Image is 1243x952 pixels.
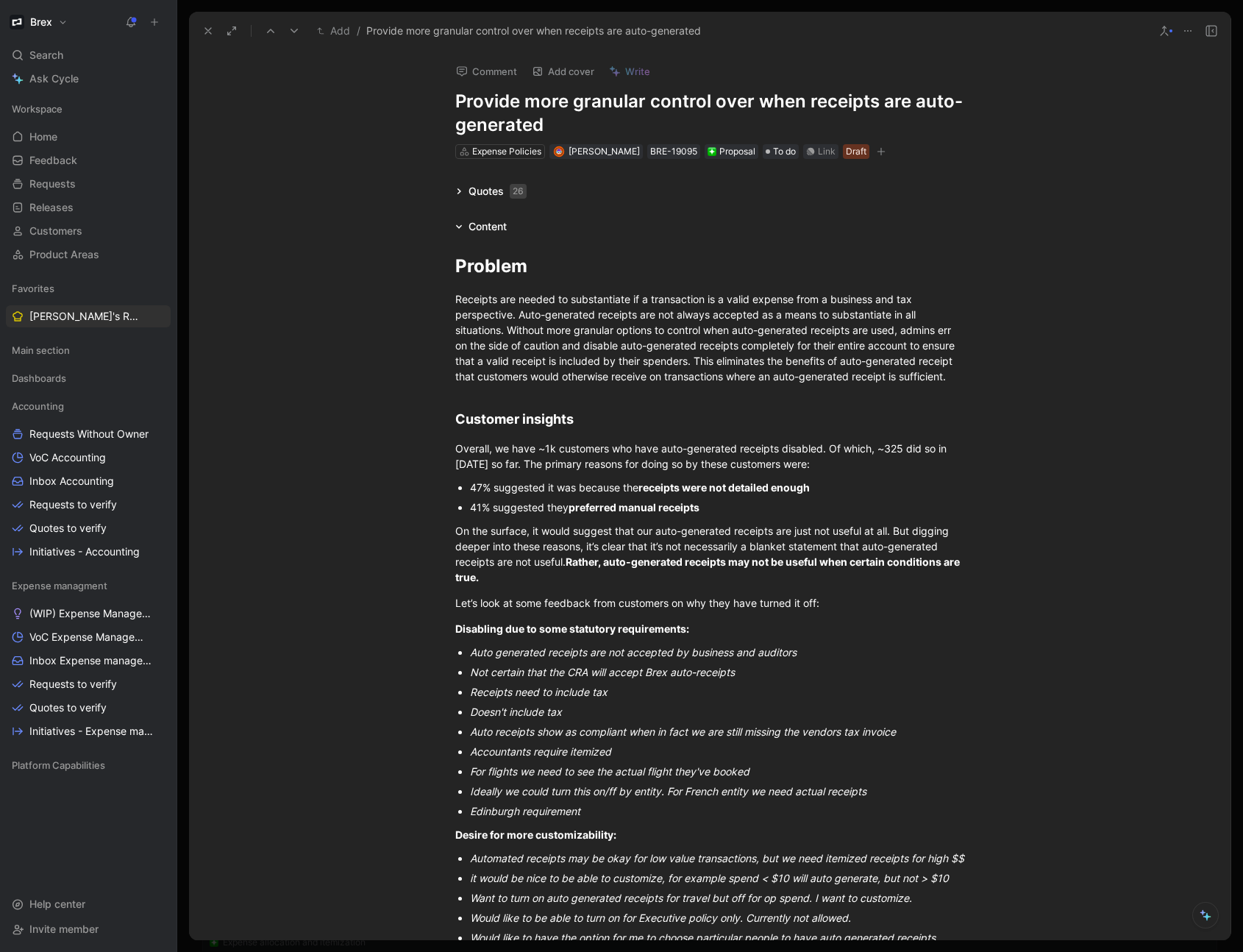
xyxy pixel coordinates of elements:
[6,98,171,120] div: Workspace
[29,200,74,215] span: Releases
[6,149,171,171] a: Feedback
[470,892,912,904] span: Want to turn on auto generated receipts for travel but off for op spend. I want to customize.
[470,931,936,944] span: Would like to have the option for me to choose particular people to have auto generated receipts
[6,395,171,417] div: Accounting
[6,626,171,648] a: VoC Expense Management
[357,22,360,40] span: /
[12,399,64,413] span: Accounting
[569,146,640,157] span: [PERSON_NAME]
[12,281,54,296] span: Favorites
[455,597,819,609] span: Let’s look at some feedback from customers on why they have turned it off:
[6,603,171,625] a: (WIP) Expense Management Problems
[29,653,152,668] span: Inbox Expense management
[470,666,735,678] span: Not certain that the CRA will accept Brex auto-receipts
[6,893,171,915] div: Help center
[470,765,749,778] span: For flights we need to see the actual flight they've booked
[29,129,57,144] span: Home
[6,339,171,361] div: Main section
[470,785,866,798] span: Ideally we could turn this on/ff by entity. For French entity we need actual receipts
[12,371,66,386] span: Dashboards
[6,68,171,90] a: Ask Cycle
[10,15,24,29] img: Brex
[29,247,99,262] span: Product Areas
[469,182,527,200] div: Quotes
[6,173,171,195] a: Requests
[366,22,701,40] span: Provide more granular control over when receipts are auto-generated
[29,521,107,536] span: Quotes to verify
[638,481,810,494] span: receipts were not detailed enough
[602,61,657,82] button: Write
[449,218,513,235] div: Content
[29,677,117,692] span: Requests to verify
[6,650,171,672] a: Inbox Expense management
[6,720,171,742] a: Initiatives - Expense management
[6,470,171,492] a: Inbox Accounting
[449,182,533,200] div: Quotes26
[470,501,569,514] span: 41% suggested they
[6,517,171,539] a: Quotes to verify
[12,102,63,116] span: Workspace
[29,606,154,621] span: (WIP) Expense Management Problems
[470,872,949,884] span: it would be nice to be able to customize, for example spend < $10 will auto generate, but not > $10
[449,61,524,82] button: Comment
[455,555,962,583] span: Rather, auto-generated receipts may not be useful when certain conditions are true.
[6,12,71,32] button: BrexBrex
[29,700,107,715] span: Quotes to verify
[29,70,79,88] span: Ask Cycle
[470,725,896,738] span: Auto receipts show as compliant when in fact we are still missing the vendors tax invoice
[455,442,950,470] span: Overall, we have ~1k customers who have auto-generated receipts disabled. Of which, ~325 did so i...
[6,305,171,327] a: [PERSON_NAME]'s Requests
[455,293,958,383] span: Receipts are needed to substantiate if a transaction is a valid expense from a business and tax p...
[6,44,171,66] div: Search
[625,65,650,78] span: Write
[455,828,616,841] span: Desire for more customizability:
[6,697,171,719] a: Quotes to verify
[569,501,699,514] span: preferred manual receipts
[6,575,171,597] div: Expense managment
[469,218,507,235] div: Content
[455,622,689,635] span: Disabling due to some statutory requirements:
[29,544,140,559] span: Initiatives - Accounting
[6,367,171,394] div: Dashboards
[6,447,171,469] a: VoC Accounting
[472,144,541,159] div: Expense Policies
[6,367,171,389] div: Dashboards
[29,177,76,191] span: Requests
[510,184,527,199] div: 26
[818,144,836,159] div: Link
[470,686,608,698] span: Receipts need to include tax
[6,244,171,266] a: Product Areas
[455,525,952,568] span: On the surface, it would suggest that our auto-generated receipts are just not useful at all. But...
[29,427,149,441] span: Requests Without Owner
[705,144,758,159] div: ❇️Proposal
[6,220,171,242] a: Customers
[29,923,99,935] span: Invite member
[470,706,562,718] span: Doesn't include tax
[29,724,154,739] span: Initiatives - Expense management
[30,15,52,29] h1: Brex
[6,575,171,742] div: Expense managment(WIP) Expense Management ProblemsVoC Expense ManagementInbox Expense managementR...
[6,395,171,563] div: AccountingRequests Without OwnerVoC AccountingInbox AccountingRequests to verifyQuotes to verifyI...
[708,144,755,159] div: Proposal
[6,754,171,781] div: Platform Capabilities
[763,144,799,159] div: To do
[29,46,63,64] span: Search
[6,754,171,776] div: Platform Capabilities
[846,144,866,159] div: Draft
[650,144,697,159] div: BRE-19095
[6,196,171,219] a: Releases
[313,22,354,40] button: Add
[29,224,82,238] span: Customers
[12,343,70,358] span: Main section
[6,494,171,516] a: Requests to verify
[555,147,563,155] img: avatar
[29,898,85,910] span: Help center
[29,450,106,465] span: VoC Accounting
[6,918,171,940] div: Invite member
[12,578,107,593] span: Expense managment
[470,646,797,658] span: Auto generated receipts are not accepted by business and auditors
[470,745,611,758] span: Accountants require itemized
[29,474,114,489] span: Inbox Accounting
[6,126,171,148] a: Home
[12,758,105,772] span: Platform Capabilities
